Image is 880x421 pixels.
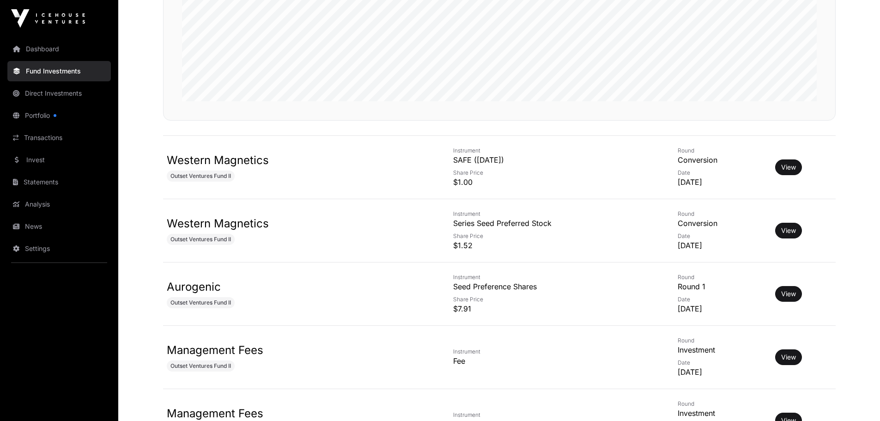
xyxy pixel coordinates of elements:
a: Western Magnetics [167,217,269,230]
p: Date [678,359,764,366]
p: [DATE] [678,366,764,378]
p: Date [678,296,764,303]
a: Aurogenic [167,280,221,293]
iframe: Chat Widget [834,377,880,421]
span: Outset Ventures Fund II [170,299,231,306]
p: Conversion [678,218,764,229]
a: Settings [7,238,111,259]
p: Share Price [453,232,655,240]
p: Instrument [453,210,655,218]
p: Round [678,400,764,408]
p: Fee [453,355,655,366]
img: Icehouse Ventures Logo [11,9,85,28]
p: Series Seed Preferred Stock [453,218,655,229]
p: [DATE] [678,303,764,314]
p: $1.52 [453,240,655,251]
a: View [781,163,796,172]
a: Direct Investments [7,83,111,104]
a: View [781,289,796,299]
p: Round [678,147,764,154]
p: Round [678,274,764,281]
p: Investment [678,344,764,355]
a: Fund Investments [7,61,111,81]
a: Western Magnetics [167,153,269,167]
button: View [775,159,802,175]
p: Date [678,169,764,177]
p: Seed Preference Shares [453,281,655,292]
a: News [7,216,111,237]
p: Management Fees [167,343,417,358]
p: Conversion [678,154,764,165]
p: Instrument [453,147,655,154]
span: Outset Ventures Fund II [170,236,231,243]
p: $1.00 [453,177,655,188]
span: Outset Ventures Fund II [170,172,231,180]
a: Dashboard [7,39,111,59]
a: Statements [7,172,111,192]
a: Portfolio [7,105,111,126]
p: Round 1 [678,281,764,292]
p: Round [678,210,764,218]
p: Date [678,232,764,240]
p: [DATE] [678,177,764,188]
a: Invest [7,150,111,170]
p: Instrument [453,274,655,281]
p: SAFE ([DATE]) [453,154,655,165]
p: Instrument [453,411,655,419]
a: View [781,226,796,235]
p: $7.91 [453,303,655,314]
p: Share Price [453,169,655,177]
a: Transactions [7,128,111,148]
button: View [775,223,802,238]
span: Outset Ventures Fund II [170,362,231,370]
button: View [775,286,802,302]
button: View [775,349,802,365]
p: Share Price [453,296,655,303]
p: Instrument [453,348,655,355]
p: Management Fees [167,406,417,421]
a: View [781,353,796,362]
a: Analysis [7,194,111,214]
p: Investment [678,408,764,419]
p: Round [678,337,764,344]
p: [DATE] [678,240,764,251]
